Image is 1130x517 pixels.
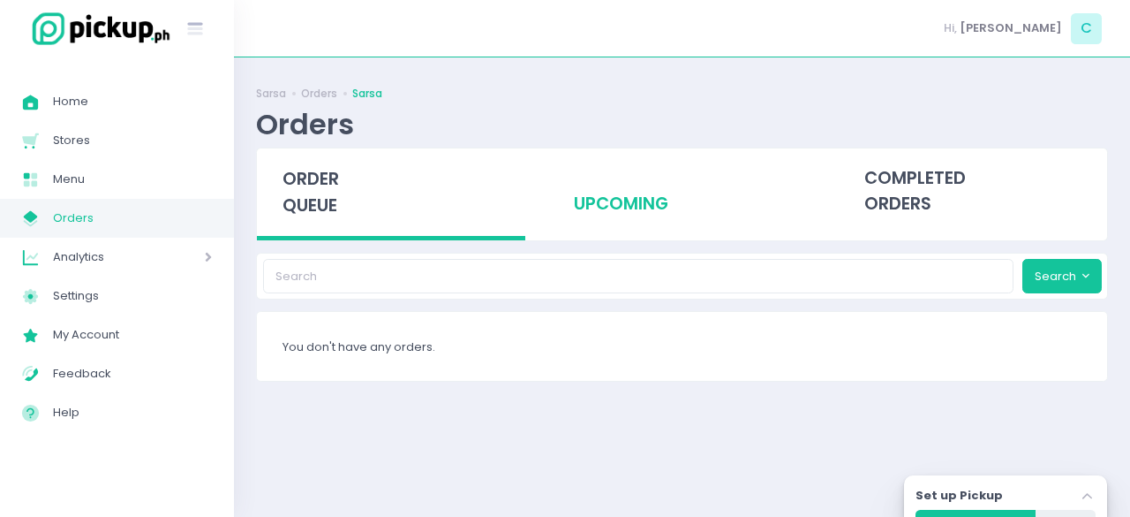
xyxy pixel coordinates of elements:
div: completed orders [839,148,1107,235]
label: Set up Pickup [915,487,1003,505]
div: Orders [256,107,354,141]
span: Feedback [53,362,212,385]
a: Sarsa [256,86,286,102]
span: Settings [53,285,212,308]
input: Search [263,259,1014,293]
img: logo [22,10,172,48]
div: You don't have any orders. [257,312,1107,381]
span: Stores [53,129,212,152]
a: Orders [301,86,337,102]
span: Orders [53,207,212,230]
span: Hi, [944,19,957,37]
span: Home [53,90,212,113]
span: [PERSON_NAME] [960,19,1062,37]
span: My Account [53,323,212,346]
span: C [1071,13,1102,44]
button: Search [1022,259,1102,293]
div: upcoming [547,148,816,235]
span: Help [53,401,212,424]
span: order queue [282,167,339,217]
span: Analytics [53,246,154,269]
a: Sarsa [352,86,382,102]
span: Menu [53,168,212,191]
